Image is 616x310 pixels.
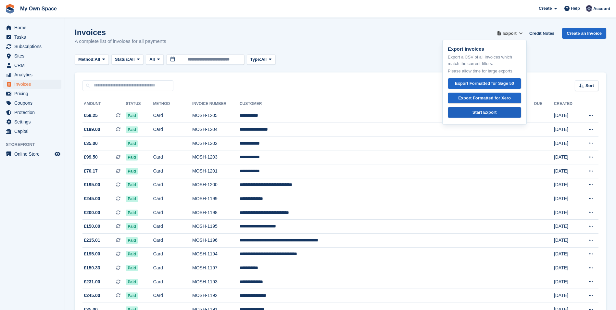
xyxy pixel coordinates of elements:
div: Start Export [472,109,497,116]
td: MOSH-1204 [192,123,240,137]
td: [DATE] [554,206,580,220]
td: MOSH-1198 [192,206,240,220]
span: £231.00 [84,278,100,285]
span: Storefront [6,141,65,148]
span: Online Store [14,149,53,159]
td: MOSH-1201 [192,164,240,178]
td: [DATE] [554,178,580,192]
th: Invoice Number [192,99,240,109]
span: All [261,56,267,63]
button: All [146,54,163,65]
span: Invoices [14,80,53,89]
th: Created [554,99,580,109]
span: £199.00 [84,126,100,133]
span: Paid [126,251,138,257]
td: Card [153,289,192,303]
a: Start Export [448,107,521,118]
span: Paid [126,265,138,271]
th: Due [534,99,554,109]
span: All [129,56,135,63]
a: menu [3,32,61,42]
span: Status: [115,56,129,63]
a: menu [3,42,61,51]
a: Export Formatted for Xero [448,93,521,103]
img: Gary Chamberlain [586,5,592,12]
td: [DATE] [554,123,580,137]
td: MOSH-1202 [192,136,240,150]
a: menu [3,51,61,60]
span: Paid [126,237,138,244]
span: Account [593,6,610,12]
td: Card [153,234,192,248]
span: £35.00 [84,140,98,147]
span: £150.33 [84,265,100,271]
td: MOSH-1194 [192,247,240,261]
th: Method [153,99,192,109]
span: Coupons [14,98,53,108]
td: MOSH-1195 [192,220,240,234]
p: Please allow time for large exports. [448,68,521,74]
span: Capital [14,127,53,136]
span: £245.00 [84,195,100,202]
td: Card [153,192,192,206]
td: MOSH-1196 [192,234,240,248]
p: A complete list of invoices for all payments [75,38,166,45]
span: £200.00 [84,209,100,216]
td: Card [153,109,192,123]
a: My Own Space [18,3,59,14]
td: MOSH-1205 [192,109,240,123]
span: Subscriptions [14,42,53,51]
a: menu [3,127,61,136]
span: £58.25 [84,112,98,119]
td: [DATE] [554,261,580,275]
a: menu [3,108,61,117]
img: stora-icon-8386f47178a22dfd0bd8f6a31ec36ba5ce8667c1dd55bd0f319d3a0aa187defe.svg [5,4,15,14]
span: Tasks [14,32,53,42]
span: Analytics [14,70,53,79]
a: menu [3,149,61,159]
span: Sites [14,51,53,60]
span: Export [503,30,517,37]
span: Settings [14,117,53,126]
th: Amount [82,99,126,109]
span: Type: [250,56,261,63]
a: Credit Notes [527,28,557,39]
span: Paid [126,196,138,202]
a: menu [3,117,61,126]
button: Type: All [247,54,275,65]
span: Home [14,23,53,32]
td: Card [153,261,192,275]
span: Paid [126,168,138,174]
span: Paid [126,140,138,147]
td: MOSH-1200 [192,178,240,192]
td: [DATE] [554,164,580,178]
a: menu [3,89,61,98]
span: All [149,56,155,63]
a: menu [3,98,61,108]
button: Status: All [111,54,143,65]
td: [DATE] [554,220,580,234]
span: Paid [126,223,138,230]
button: Method: All [75,54,109,65]
span: £215.01 [84,237,100,244]
a: menu [3,23,61,32]
span: Sort [585,83,594,89]
td: [DATE] [554,247,580,261]
button: Export [496,28,524,39]
a: menu [3,61,61,70]
span: Method: [78,56,95,63]
a: Export Formatted for Sage 50 [448,78,521,89]
td: Card [153,178,192,192]
p: Export a CSV of all Invoices which match the current filters. [448,54,521,67]
span: Protection [14,108,53,117]
span: Paid [126,182,138,188]
td: [DATE] [554,192,580,206]
td: Card [153,206,192,220]
td: Card [153,275,192,289]
a: menu [3,70,61,79]
span: £195.00 [84,181,100,188]
span: Paid [126,292,138,299]
span: Create [539,5,552,12]
span: £150.00 [84,223,100,230]
td: Card [153,123,192,137]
